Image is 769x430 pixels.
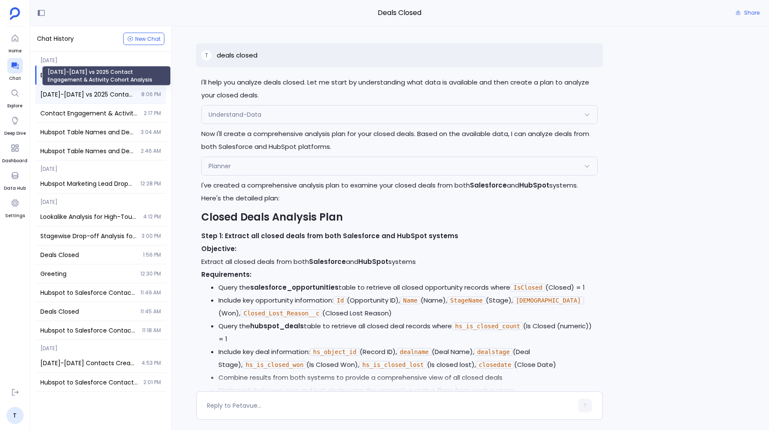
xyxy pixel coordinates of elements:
span: [DATE]-[DATE] Contacts Created [40,359,136,367]
span: Deals Closed [196,7,602,18]
code: [DEMOGRAPHIC_DATA] [513,297,584,304]
a: Home [7,30,23,55]
li: Combine results from both systems to provide a comprehensive view of all closed deals [218,371,597,384]
span: Contact Engagement & Activity Analysis: 2023-2024 vs 2025 Cohort Comparison [40,109,139,118]
span: Explore [7,103,23,109]
code: Closed_Lost_Reason__c [240,309,322,317]
span: Chat [7,75,23,82]
span: 4:53 PM [142,360,161,366]
button: New Chat [123,33,164,45]
code: hs_object_id [310,348,359,356]
span: 12:30 PM [140,270,161,277]
span: 3:04 AM [141,129,161,136]
span: Hubspot to Salesforce Contact Conversion Analysis (2023-2024) and Engagement Comparison [40,288,135,297]
span: 3:00 PM [142,233,161,239]
img: petavue logo [10,7,20,20]
code: StageName [447,297,486,304]
span: Data Hub [4,185,26,192]
span: [DATE] [35,194,166,206]
span: 12:28 PM [140,180,161,187]
li: Query the table to retrieve all closed opportunity records where (Closed) = 1 [218,281,597,294]
span: Settings [5,212,25,219]
span: Chat History [37,34,74,43]
span: Planner [209,162,231,170]
span: 2:46 AM [141,148,161,154]
code: IsClosed [510,284,545,291]
span: New Chat [135,36,160,42]
a: Chat [7,58,23,82]
span: [DATE] [35,340,166,352]
strong: HubSpot [519,181,549,190]
strong: Salesforce [470,181,507,190]
code: Name [400,297,421,304]
a: T [6,407,24,424]
span: Share [744,9,760,16]
strong: HubSpot [358,257,388,266]
span: 11:18 AM [142,327,161,334]
span: T [205,52,208,59]
a: Dashboard [2,140,27,164]
span: Stagewise Drop-off Analysis for Hubspot and Salesforce Leads [40,232,136,240]
li: Include key opportunity information: (Opportunity ID), (Name), (Stage), (Won), (Closed Lost Reason) [218,294,597,320]
code: hs_is_closed_lost [359,361,427,369]
span: Hubspot Table Names and Descriptions [40,128,136,136]
strong: Objective: [201,244,236,253]
code: hs_is_closed_won [242,361,306,369]
span: 2023-2024 vs 2025 Contact Engagement & Activity Cohort Analysis [40,90,136,99]
span: Understand-Data [209,110,261,119]
div: [DATE]-[DATE] vs 2025 Contact Engagement & Activity Cohort Analysis [42,66,171,86]
strong: Requirements: [201,270,251,279]
a: Settings [5,195,25,219]
p: Now I'll create a comprehensive analysis plan for your closed deals. Based on the available data,... [201,127,597,153]
span: Deals Closed [40,251,138,259]
a: Data Hub [4,168,26,192]
strong: hubspot_deals [250,321,304,330]
li: Query the table to retrieve all closed deal records where (Is Closed (numeric)) = 1 [218,320,597,345]
span: [DATE] [35,52,166,64]
span: 8:06 PM [141,91,161,98]
strong: Salesforce [309,257,346,266]
li: Include key deal information: (Record ID), (Deal Name), (Deal Stage), (Is Closed Won), (Is closed... [218,345,597,371]
p: Extract all closed deals from both and systems [201,242,597,268]
code: closedate [476,361,515,369]
code: Id [333,297,347,304]
strong: Step 1: Extract all closed deals from both Salesforce and HubSpot systems [201,231,458,240]
span: Hubspot to Salesforce Contact Conversion Analysis (2023-2024) and Engagement Comparison [40,326,137,335]
h2: Closed Deals Analysis Plan [201,210,597,224]
span: Hubspot to Salesforce Contact Conversion Analysis (2023-2024) and Engagement Comparison [40,378,138,387]
p: deals closed [217,50,257,61]
code: dealstage [474,348,513,356]
strong: salesforce_opportunities [250,283,339,292]
span: 11:49 AM [140,289,161,296]
span: Hubspot Marketing Lead Dropoff Analysis [40,179,135,188]
span: Hubspot Table Names and Descriptions [40,147,136,155]
span: Deep Dive [4,130,26,137]
button: Share [730,7,765,19]
span: 11:45 AM [140,308,161,315]
code: hs_is_closed_count [452,322,523,330]
span: 2:17 PM [144,110,161,117]
code: dealname [397,348,432,356]
span: Greeting [40,270,135,278]
p: I've created a comprehensive analysis plan to examine your closed deals from both and systems. He... [201,179,597,205]
span: Lookalike Analysis for High-Touch Contacts [40,212,138,221]
span: 1:56 PM [143,251,161,258]
span: [DATE] [35,160,166,173]
p: I'll help you analyze deals closed. Let me start by understanding what data is available and then... [201,76,597,102]
span: Home [7,48,23,55]
span: Dashboard [2,157,27,164]
a: Explore [7,85,23,109]
a: Deep Dive [4,113,26,137]
span: 4:12 PM [143,213,161,220]
span: 2:01 PM [143,379,161,386]
span: Deals Closed [40,307,135,316]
